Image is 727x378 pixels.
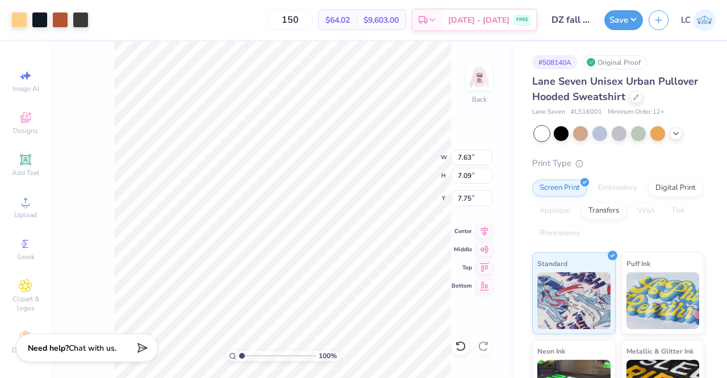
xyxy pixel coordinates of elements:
span: Image AI [12,84,39,93]
div: Applique [532,202,578,219]
div: Digital Print [648,180,703,197]
span: Standard [537,257,567,269]
span: Minimum Order: 12 + [608,107,665,117]
button: Save [604,10,643,30]
div: Foil [665,202,692,219]
img: Puff Ink [626,272,700,329]
div: Screen Print [532,180,587,197]
div: Rhinestones [532,225,587,242]
input: – – [268,10,312,30]
span: Bottom [452,282,472,290]
span: Lane Seven [532,107,565,117]
span: Upload [14,210,37,219]
div: Vinyl [630,202,662,219]
span: FREE [516,16,528,24]
span: Lane Seven Unisex Urban Pullover Hooded Sweatshirt [532,74,698,103]
span: # LS16001 [571,107,602,117]
img: Lacy Cook [693,9,716,31]
div: Print Type [532,157,704,170]
span: Middle [452,246,472,254]
span: LC [681,14,691,27]
span: Decorate [12,346,39,355]
span: Metallic & Glitter Ink [626,345,693,357]
a: LC [681,9,716,31]
span: Puff Ink [626,257,650,269]
input: Untitled Design [543,9,599,31]
strong: Need help? [28,343,69,354]
div: Embroidery [591,180,645,197]
span: Top [452,264,472,272]
img: Standard [537,272,611,329]
span: Add Text [12,168,39,177]
div: # 508140A [532,55,578,69]
span: $64.02 [325,14,350,26]
span: Neon Ink [537,345,565,357]
img: Back [468,66,491,89]
div: Transfers [581,202,626,219]
div: Original Proof [583,55,647,69]
span: Chat with us. [69,343,116,354]
span: 100 % [319,351,337,361]
span: Center [452,227,472,235]
span: Greek [17,252,35,261]
div: Back [472,94,487,105]
span: Designs [13,126,38,135]
span: $9,603.00 [363,14,399,26]
span: Clipart & logos [6,294,45,313]
span: [DATE] - [DATE] [448,14,509,26]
